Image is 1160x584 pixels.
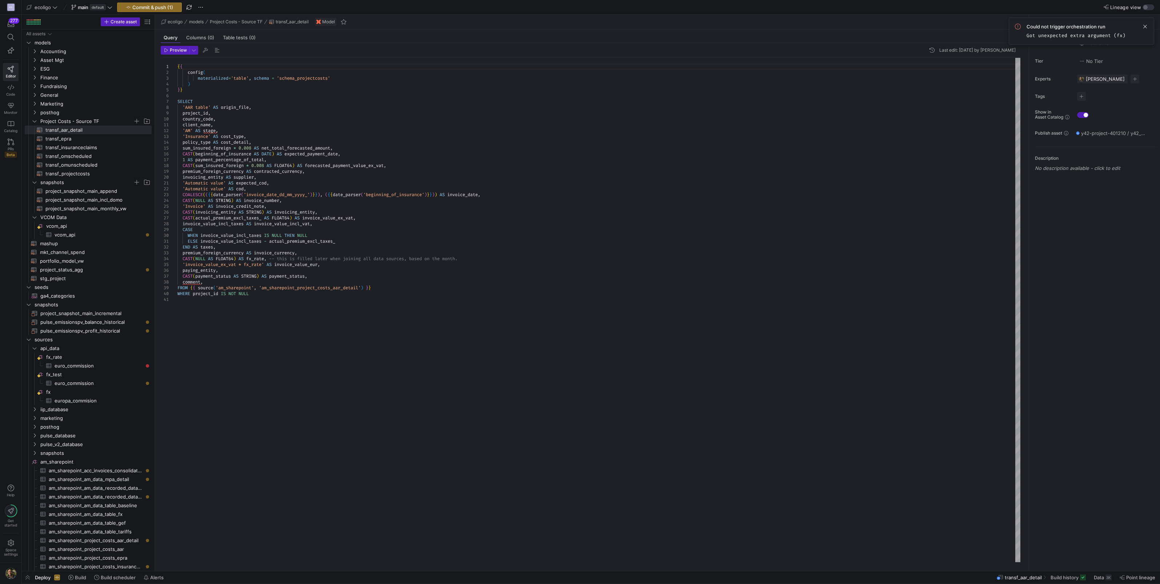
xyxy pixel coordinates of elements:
span: Create asset [111,19,137,24]
div: 21 [161,180,169,186]
a: Monitor [3,99,19,118]
span: CAST [183,151,193,157]
span: am_sharepoint_project_costs_epra​​​​​​​​​ [49,554,143,562]
div: 12 [161,128,169,134]
span: , [249,75,251,81]
span: project_status_agg​​​​​​​​​​ [40,266,143,274]
span: AS [188,157,193,163]
span: supplier [233,174,254,180]
span: ) [272,151,274,157]
span: snapshots [35,301,151,309]
span: No Tier [1079,58,1103,64]
a: transf_omscheduled​​​​​​​​​​ [25,152,152,160]
span: AS [226,174,231,180]
span: Columns [186,35,214,40]
span: net_total_forecasted_amount [261,145,330,151]
a: mashup​​​​​​​​​​ [25,239,152,248]
span: Code [6,92,15,96]
span: vcom_api​​​​​​​​ [46,222,151,230]
div: Press SPACE to select this row. [25,143,152,152]
span: Experts [1035,76,1071,82]
span: , [249,104,251,110]
button: Build scheduler [91,571,139,584]
button: Preview [161,46,189,55]
span: euro_commission​​​​​​​​​ [55,379,143,388]
span: Project Costs - Source TF [210,19,263,24]
a: project_snapshot_main_incl_domo​​​​​​​​​​ [25,195,152,204]
div: 6 [161,93,169,99]
img: https://storage.googleapis.com/y42-prod-data-exchange/images/7e7RzXvUWcEhWhf8BYUbRCghczaQk4zBh2Nv... [5,568,17,579]
span: Asset Mgt [40,56,151,64]
span: vcom_api​​​​​​​​​ [55,231,143,239]
div: Press SPACE to select this row. [25,56,152,64]
span: invoicing_entity [183,174,223,180]
span: am_sharepoint_am_data_table_gef​​​​​​​​​ [49,519,143,527]
button: models [187,17,205,26]
div: Press SPACE to select this row. [25,29,152,38]
a: europa_commision​​​​​​​​​ [25,396,152,405]
span: ) [292,163,295,168]
button: ecoligo [25,3,59,12]
span: iip_database [40,405,151,414]
span: Model [322,19,335,24]
button: Commit & push (1) [117,3,182,12]
span: ecoligo [168,19,183,24]
span: fx​​​​​​​​ [46,388,151,396]
span: } [180,87,183,93]
span: , [302,168,305,174]
div: Press SPACE to select this row. [25,73,152,82]
div: 7 [161,99,169,104]
span: General [40,91,151,99]
button: No tierNo Tier [1077,56,1105,66]
a: transf_aar_detail​​​​​​​​​​ [25,126,152,134]
span: , [330,145,333,151]
span: 1 [183,157,185,163]
button: https://storage.googleapis.com/y42-prod-data-exchange/images/7e7RzXvUWcEhWhf8BYUbRCghczaQk4zBh2Nv... [3,566,19,581]
span: transf_aar_detail [276,19,309,24]
span: Tags [1035,94,1071,99]
span: cost_detail [221,139,249,145]
div: Press SPACE to select this row. [25,117,152,126]
span: Get started [4,519,17,527]
span: europa_commision​​​​​​​​​ [55,397,143,405]
a: project_snapshot_main_incremental​​​​​​​ [25,309,152,318]
span: project_snapshot_main_monthly_vw​​​​​​​​​​ [45,204,143,213]
span: am_sharepoint_am_data_table_tariffs​​​​​​​​​ [49,528,143,536]
span: ) [188,81,190,87]
div: Press SPACE to select this row. [25,64,152,73]
span: Publish asset [1035,131,1062,136]
span: seeds [35,283,151,291]
a: project_snapshot_main_append​​​​​​​​​​ [25,187,152,195]
span: ga4_categories​​​​​​ [40,292,143,300]
span: AS [254,145,259,151]
span: Monitor [4,110,17,115]
span: fx_test​​​​​​​​ [46,370,151,379]
div: 3 [161,75,169,81]
span: 'schema_projectcosts' [277,75,330,81]
div: Press SPACE to select this row. [25,187,152,195]
span: FLOAT64 [274,163,292,168]
span: Commit & push (1) [132,4,173,10]
div: Press SPACE to select this row. [25,195,152,204]
span: stg_project​​​​​​​​​​ [40,274,143,283]
span: payment_percentage_of_total [195,157,264,163]
span: Beta [5,152,17,158]
button: Point lineage [1116,571,1159,584]
span: Accounting [40,47,151,56]
div: EG [7,4,15,11]
span: , [264,157,267,163]
span: AS [195,128,200,134]
span: contracted_currency [254,168,302,174]
span: default [90,4,106,10]
a: stg_project​​​​​​​​​​ [25,274,152,283]
span: Help [6,493,15,497]
span: fx_rate​​​​​​​​ [46,353,151,361]
div: 13 [161,134,169,139]
a: transf_projectcosts​​​​​​​​​​ [25,169,152,178]
span: Editor [6,74,16,78]
span: schema [254,75,269,81]
span: (0) [208,35,214,40]
a: ga4_categories​​​​​​ [25,291,152,300]
span: pulse_emissionspv_balance_historical​​​​​​​ [40,318,143,326]
span: project_snapshot_main_incremental​​​​​​​ [40,309,143,318]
